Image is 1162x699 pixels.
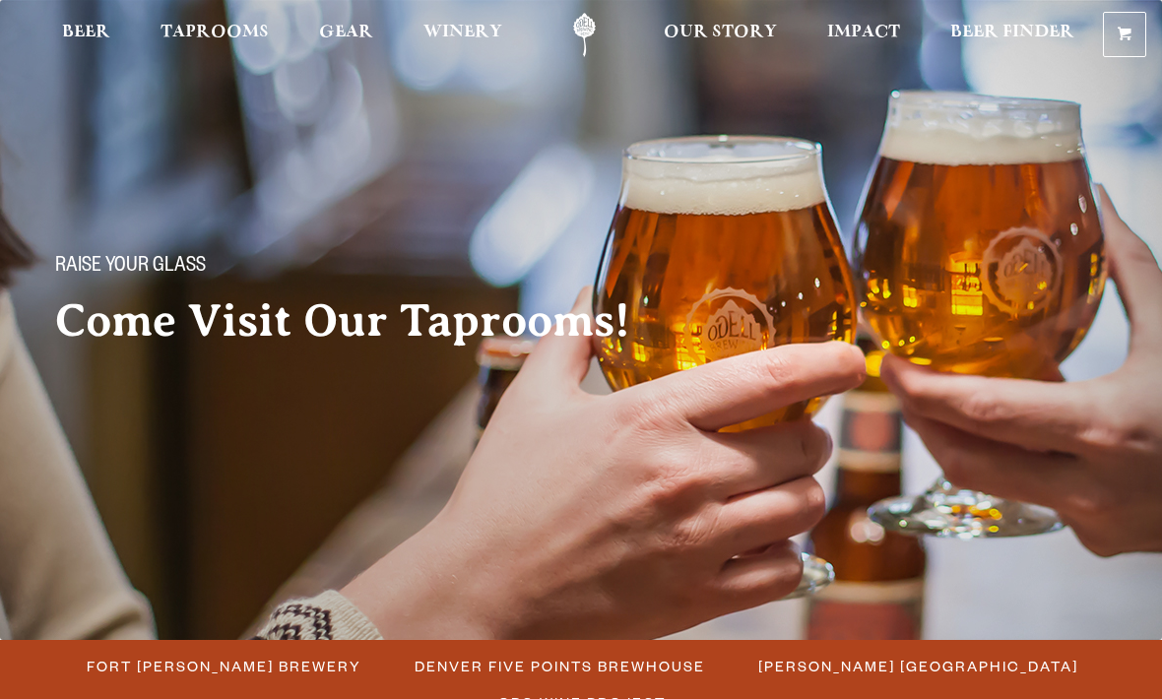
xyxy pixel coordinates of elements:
[87,652,361,680] span: Fort [PERSON_NAME] Brewery
[55,255,206,281] span: Raise your glass
[319,25,373,40] span: Gear
[415,652,705,680] span: Denver Five Points Brewhouse
[664,25,777,40] span: Our Story
[62,25,110,40] span: Beer
[411,13,515,57] a: Winery
[403,652,715,680] a: Denver Five Points Brewhouse
[49,13,123,57] a: Beer
[937,13,1087,57] a: Beer Finder
[306,13,386,57] a: Gear
[148,13,282,57] a: Taprooms
[814,13,913,57] a: Impact
[55,296,670,346] h2: Come Visit Our Taprooms!
[548,13,621,57] a: Odell Home
[827,25,900,40] span: Impact
[75,652,371,680] a: Fort [PERSON_NAME] Brewery
[950,25,1074,40] span: Beer Finder
[651,13,790,57] a: Our Story
[758,652,1078,680] span: [PERSON_NAME] [GEOGRAPHIC_DATA]
[161,25,269,40] span: Taprooms
[423,25,502,40] span: Winery
[746,652,1088,680] a: [PERSON_NAME] [GEOGRAPHIC_DATA]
